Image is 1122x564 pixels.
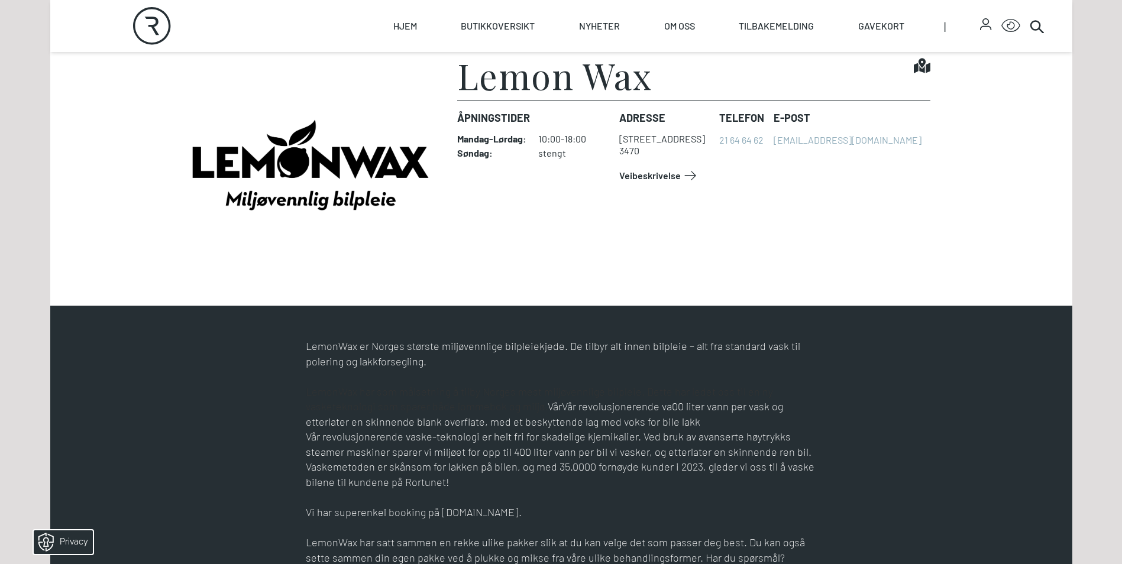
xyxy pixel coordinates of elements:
[774,110,921,126] dt: E-post
[12,526,108,558] iframe: Manage Preferences
[538,133,610,145] dd: 10:00-18:00
[619,133,705,145] div: [STREET_ADDRESS]
[457,110,610,126] dt: Åpningstider
[619,110,710,126] dt: Adresse
[306,339,817,369] p: LemonWax er Norges største miljøvennlige bilpleiekjede. De tilbyr alt innen bilpleie – alt fra st...
[619,145,639,156] span: 3470
[457,57,652,93] h1: Lemon Wax
[306,400,785,428] span: VårVår revolusjonerende va00 liter vann per vask og etterlater en skinnende blank overflate, med ...
[306,429,817,490] p: Vår revolusjonerende vaske-teknologi er helt fri for skadelige kjemikalier. Ved bruk av avanserte...
[306,505,817,520] p: Vi har superenkel booking på [DOMAIN_NAME].
[1001,17,1020,35] button: Open Accessibility Menu
[619,168,681,183] span: Veibeskrivelse
[538,147,610,159] dd: stengt
[306,385,775,413] span: LemonWax har som målsetning å tilby Norges mest miljøvennlige bilpleie. Dette har ledet oss til e...
[719,110,764,126] dt: Telefon
[774,134,921,145] a: [EMAIL_ADDRESS][DOMAIN_NAME]
[457,133,526,145] dt: Mandag - Lørdag :
[719,134,764,145] a: 21 64 64 62
[457,147,526,159] dt: Søndag :
[619,166,700,185] a: Veibeskrivelse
